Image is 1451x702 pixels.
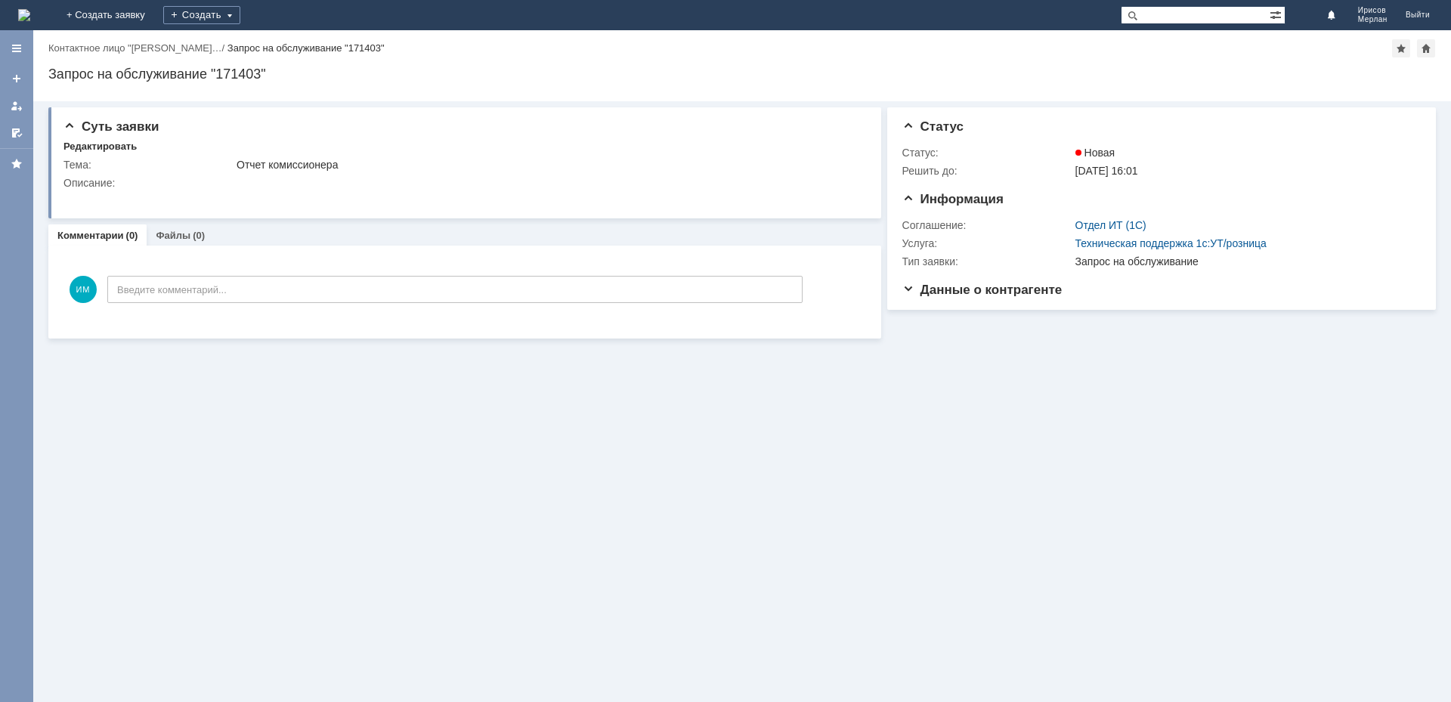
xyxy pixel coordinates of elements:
[902,165,1072,177] div: Решить до:
[1075,147,1115,159] span: Новая
[48,42,227,54] div: /
[5,94,29,118] a: Мои заявки
[1075,255,1413,268] div: Запрос на обслуживание
[57,230,124,241] a: Комментарии
[193,230,205,241] div: (0)
[902,237,1072,249] div: Услуга:
[902,283,1063,297] span: Данные о контрагенте
[1358,6,1388,15] span: Ирисов
[63,159,234,171] div: Тема:
[902,192,1004,206] span: Информация
[48,42,222,54] a: Контактное лицо "[PERSON_NAME]…
[227,42,385,54] div: Запрос на обслуживание "171403"
[237,159,858,171] div: Отчет комиссионера
[5,66,29,91] a: Создать заявку
[1270,7,1285,21] span: Расширенный поиск
[1417,39,1435,57] div: Сделать домашней страницей
[1075,165,1138,177] span: [DATE] 16:01
[126,230,138,241] div: (0)
[63,177,861,189] div: Описание:
[1075,237,1267,249] a: Техническая поддержка 1с:УТ/розница
[48,66,1436,82] div: Запрос на обслуживание "171403"
[18,9,30,21] img: logo
[902,219,1072,231] div: Соглашение:
[18,9,30,21] a: Перейти на домашнюю страницу
[156,230,190,241] a: Файлы
[1075,219,1146,231] a: Отдел ИТ (1С)
[1358,15,1388,24] span: Мерлан
[63,141,137,153] div: Редактировать
[70,276,97,303] span: ИМ
[163,6,240,24] div: Создать
[1392,39,1410,57] div: Добавить в избранное
[902,255,1072,268] div: Тип заявки:
[902,119,964,134] span: Статус
[63,119,159,134] span: Суть заявки
[902,147,1072,159] div: Статус:
[5,121,29,145] a: Мои согласования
